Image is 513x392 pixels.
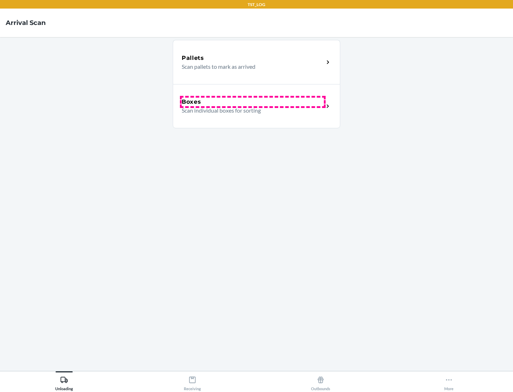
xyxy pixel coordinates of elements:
[385,371,513,391] button: More
[173,40,340,84] a: PalletsScan pallets to mark as arrived
[128,371,256,391] button: Receiving
[182,106,318,115] p: Scan individual boxes for sorting
[173,84,340,128] a: BoxesScan individual boxes for sorting
[182,98,201,106] h5: Boxes
[6,18,46,27] h4: Arrival Scan
[184,373,201,391] div: Receiving
[182,54,204,62] h5: Pallets
[311,373,330,391] div: Outbounds
[248,1,265,8] p: TST_LOG
[182,62,318,71] p: Scan pallets to mark as arrived
[444,373,454,391] div: More
[55,373,73,391] div: Unloading
[256,371,385,391] button: Outbounds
